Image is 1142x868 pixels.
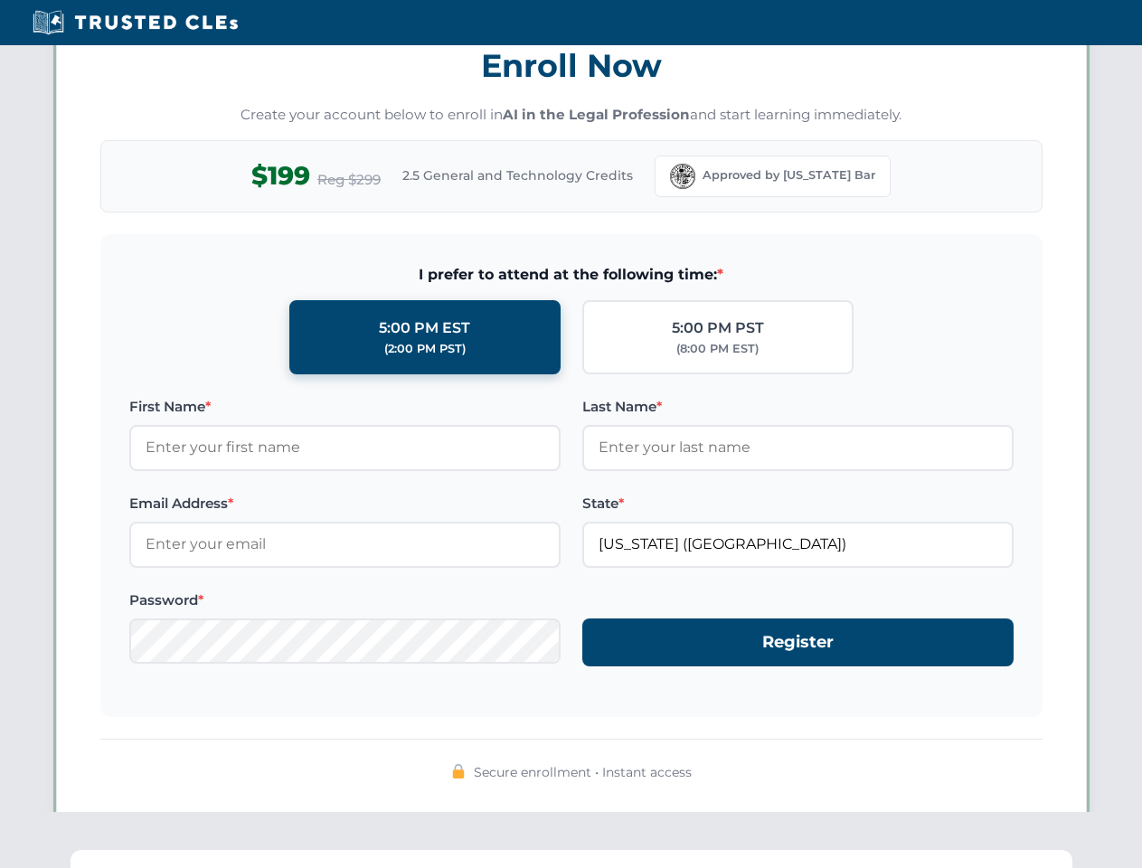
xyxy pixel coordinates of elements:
[129,263,1014,287] span: I prefer to attend at the following time:
[129,493,561,514] label: Email Address
[317,169,381,191] span: Reg $299
[129,522,561,567] input: Enter your email
[384,340,466,358] div: (2:00 PM PST)
[129,590,561,611] label: Password
[100,37,1043,94] h3: Enroll Now
[582,396,1014,418] label: Last Name
[251,156,310,196] span: $199
[582,522,1014,567] input: Florida (FL)
[582,425,1014,470] input: Enter your last name
[670,164,695,189] img: Florida Bar
[474,762,692,782] span: Secure enrollment • Instant access
[676,340,759,358] div: (8:00 PM EST)
[503,106,690,123] strong: AI in the Legal Profession
[379,316,470,340] div: 5:00 PM EST
[402,165,633,185] span: 2.5 General and Technology Credits
[582,493,1014,514] label: State
[129,425,561,470] input: Enter your first name
[582,618,1014,666] button: Register
[100,105,1043,126] p: Create your account below to enroll in and start learning immediately.
[672,316,764,340] div: 5:00 PM PST
[129,396,561,418] label: First Name
[451,764,466,778] img: 🔒
[27,9,243,36] img: Trusted CLEs
[703,166,875,184] span: Approved by [US_STATE] Bar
